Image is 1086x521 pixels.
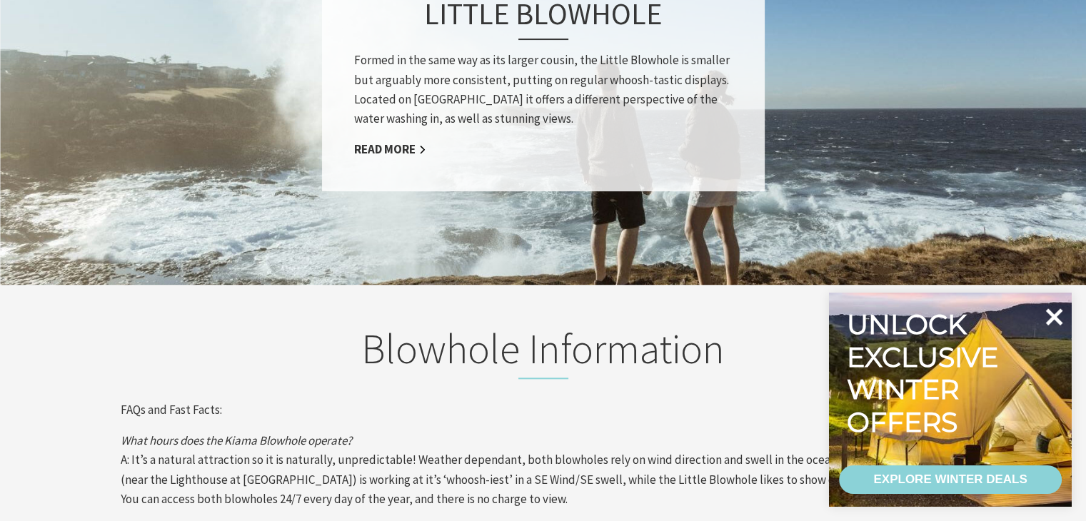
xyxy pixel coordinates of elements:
a: Read More [354,141,426,158]
p: A: It’s a natural attraction so it is naturally, unpredictable! Weather dependant, both blowholes... [121,431,966,509]
div: EXPLORE WINTER DEALS [873,465,1027,494]
div: Unlock exclusive winter offers [847,308,1005,438]
a: EXPLORE WINTER DEALS [839,465,1062,494]
h2: Blowhole Information [121,324,966,380]
p: FAQs and Fast Facts: [121,400,966,420]
p: Formed in the same way as its larger cousin, the Little Blowhole is smaller but arguably more con... [354,51,733,128]
em: What hours does the Kiama Blowhole operate? [121,433,352,448]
